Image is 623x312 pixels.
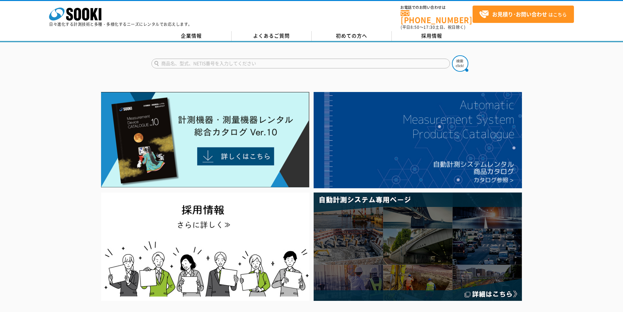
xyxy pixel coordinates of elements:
[473,6,574,23] a: お見積り･お問い合わせはこちら
[401,6,473,9] span: お電話でのお問い合わせは
[312,31,392,41] a: 初めての方へ
[479,9,567,19] span: はこちら
[101,193,309,301] img: SOOKI recruit
[232,31,312,41] a: よくあるご質問
[410,24,420,30] span: 8:50
[314,193,522,301] img: 自動計測システム専用ページ
[314,92,522,188] img: 自動計測システムカタログ
[151,31,232,41] a: 企業情報
[151,59,450,68] input: 商品名、型式、NETIS番号を入力してください
[49,22,192,26] p: 日々進化する計測技術と多種・多様化するニーズにレンタルでお応えします。
[401,24,465,30] span: (平日 ～ 土日、祝日除く)
[392,31,472,41] a: 採用情報
[424,24,435,30] span: 17:30
[452,55,468,72] img: btn_search.png
[101,92,309,188] img: Catalog Ver10
[492,10,547,18] strong: お見積り･お問い合わせ
[336,32,367,39] span: 初めての方へ
[401,10,473,24] a: [PHONE_NUMBER]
